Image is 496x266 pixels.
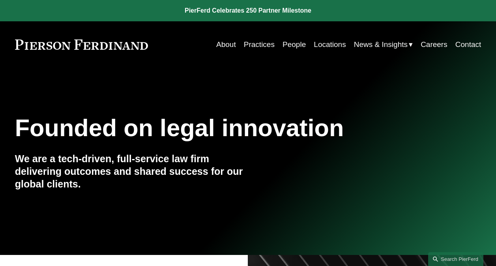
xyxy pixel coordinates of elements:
a: Contact [455,37,481,52]
h1: Founded on legal innovation [15,114,404,142]
a: Careers [421,37,447,52]
a: About [216,37,236,52]
a: Search this site [428,252,483,266]
h4: We are a tech-driven, full-service law firm delivering outcomes and shared success for our global... [15,153,248,190]
a: folder dropdown [354,37,413,52]
a: People [283,37,306,52]
a: Locations [314,37,346,52]
span: News & Insights [354,38,408,51]
a: Practices [244,37,275,52]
